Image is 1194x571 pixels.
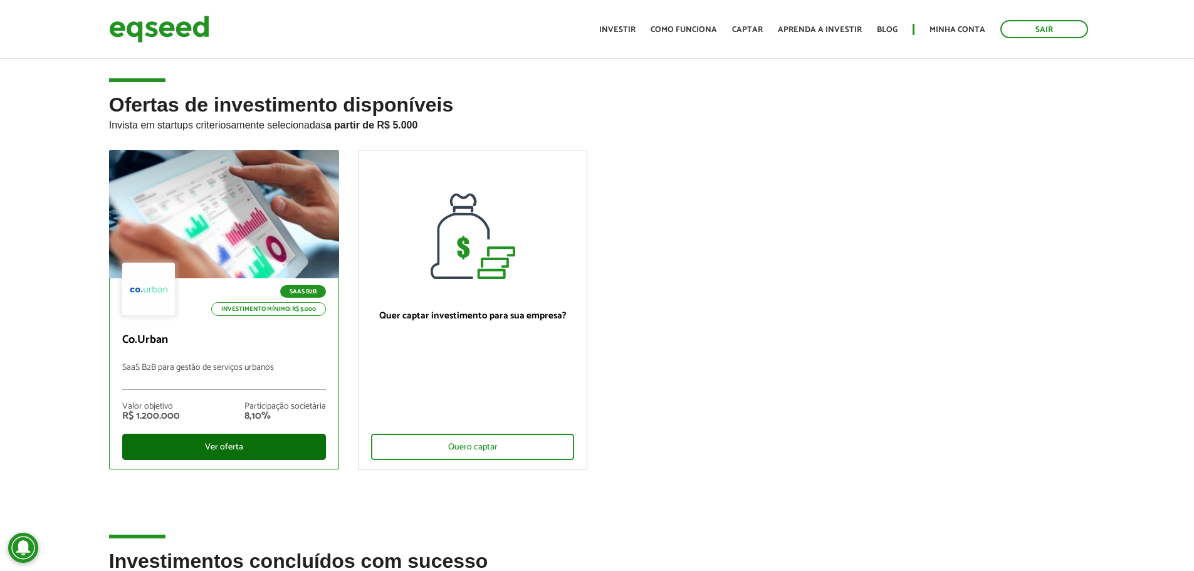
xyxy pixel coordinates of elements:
[122,411,180,421] div: R$ 1.200.000
[244,411,326,421] div: 8,10%
[371,434,575,460] div: Quero captar
[211,302,326,316] p: Investimento mínimo: R$ 5.000
[732,26,763,34] a: Captar
[109,150,339,469] a: SaaS B2B Investimento mínimo: R$ 5.000 Co.Urban SaaS B2B para gestão de serviços urbanos Valor ob...
[371,310,575,322] p: Quer captar investimento para sua empresa?
[280,285,326,298] p: SaaS B2B
[244,402,326,411] div: Participação societária
[1000,20,1088,38] a: Sair
[877,26,898,34] a: Blog
[109,116,1086,131] p: Invista em startups criteriosamente selecionadas
[930,26,985,34] a: Minha conta
[122,402,180,411] div: Valor objetivo
[326,120,418,130] strong: a partir de R$ 5.000
[358,150,588,470] a: Quer captar investimento para sua empresa? Quero captar
[599,26,636,34] a: Investir
[778,26,862,34] a: Aprenda a investir
[122,434,326,460] div: Ver oferta
[109,13,209,46] img: EqSeed
[122,363,326,390] p: SaaS B2B para gestão de serviços urbanos
[122,333,326,347] p: Co.Urban
[109,94,1086,150] h2: Ofertas de investimento disponíveis
[651,26,717,34] a: Como funciona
